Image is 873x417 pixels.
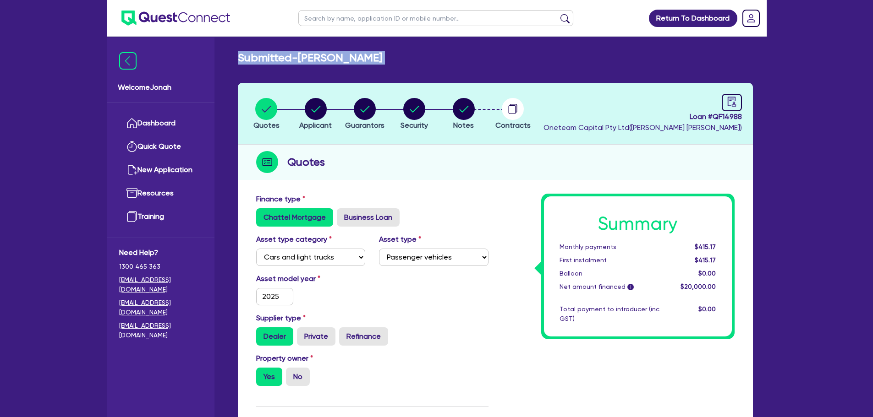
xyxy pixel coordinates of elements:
[298,10,573,26] input: Search by name, application ID or mobile number...
[119,158,202,182] a: New Application
[256,327,293,346] label: Dealer
[739,6,763,30] a: Dropdown toggle
[695,256,716,264] span: $415.17
[119,135,202,158] a: Quick Quote
[627,284,634,290] span: i
[452,97,475,131] button: Notes
[119,298,202,317] a: [EMAIL_ADDRESS][DOMAIN_NAME]
[553,282,666,292] div: Net amount financed
[337,208,400,227] label: Business Loan
[544,123,742,132] span: Oneteam Capital Pty Ltd ( [PERSON_NAME] [PERSON_NAME] )
[119,247,202,258] span: Need Help?
[249,273,373,284] label: Asset model year
[695,243,716,250] span: $415.17
[119,182,202,205] a: Resources
[553,304,666,324] div: Total payment to introducer (inc GST)
[119,275,202,294] a: [EMAIL_ADDRESS][DOMAIN_NAME]
[119,321,202,340] a: [EMAIL_ADDRESS][DOMAIN_NAME]
[698,305,716,313] span: $0.00
[345,121,384,130] span: Guarantors
[126,188,137,199] img: resources
[345,97,385,131] button: Guarantors
[681,283,716,290] span: $20,000.00
[544,111,742,122] span: Loan # QF14988
[553,269,666,278] div: Balloon
[299,121,332,130] span: Applicant
[119,262,202,271] span: 1300 465 363
[126,164,137,175] img: new-application
[119,205,202,228] a: Training
[253,97,280,131] button: Quotes
[118,82,203,93] span: Welcome Jonah
[553,255,666,265] div: First instalment
[256,368,282,386] label: Yes
[453,121,474,130] span: Notes
[121,11,230,26] img: quest-connect-logo-blue
[126,141,137,152] img: quick-quote
[256,234,332,245] label: Asset type category
[256,353,313,364] label: Property owner
[119,52,137,70] img: icon-menu-close
[253,121,280,130] span: Quotes
[256,194,305,205] label: Finance type
[560,213,716,235] h1: Summary
[238,51,382,65] h2: Submitted - [PERSON_NAME]
[727,97,737,107] span: audit
[256,208,333,227] label: Chattel Mortgage
[495,97,531,131] button: Contracts
[299,97,332,131] button: Applicant
[698,270,716,277] span: $0.00
[400,97,428,131] button: Security
[722,94,742,111] a: audit
[287,154,325,170] h2: Quotes
[256,313,306,324] label: Supplier type
[495,121,531,130] span: Contracts
[256,151,278,173] img: step-icon
[126,211,137,222] img: training
[119,112,202,135] a: Dashboard
[649,10,737,27] a: Return To Dashboard
[553,242,666,252] div: Monthly payments
[339,327,388,346] label: Refinance
[297,327,335,346] label: Private
[401,121,428,130] span: Security
[286,368,310,386] label: No
[379,234,421,245] label: Asset type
